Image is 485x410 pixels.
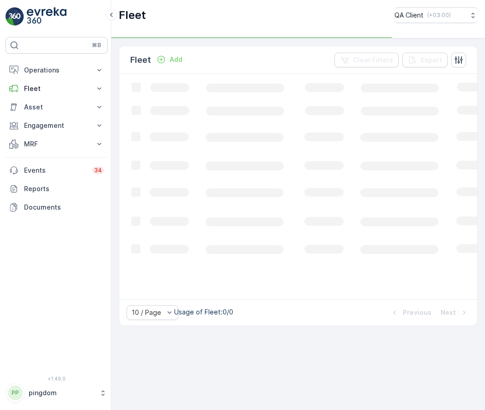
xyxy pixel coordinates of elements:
[24,102,89,112] p: Asset
[29,388,95,398] p: pingdom
[6,161,108,180] a: Events34
[6,61,108,79] button: Operations
[119,8,146,23] p: Fleet
[6,180,108,198] a: Reports
[24,121,89,130] p: Engagement
[92,42,101,49] p: ⌘B
[441,308,456,317] p: Next
[334,53,399,67] button: Clear Filters
[6,79,108,98] button: Fleet
[6,98,108,116] button: Asset
[394,11,424,20] p: QA Client
[440,307,470,318] button: Next
[403,308,431,317] p: Previous
[27,7,67,26] img: logo_light-DOdMpM7g.png
[24,139,89,149] p: MRF
[427,12,451,19] p: ( +03:00 )
[6,376,108,381] span: v 1.49.0
[6,135,108,153] button: MRF
[353,55,393,65] p: Clear Filters
[174,307,233,317] p: Usage of Fleet : 0/0
[421,55,442,65] p: Export
[24,166,87,175] p: Events
[394,7,478,23] button: QA Client(+03:00)
[402,53,448,67] button: Export
[130,54,151,66] p: Fleet
[8,386,23,400] div: PP
[24,84,89,93] p: Fleet
[24,66,89,75] p: Operations
[6,383,108,403] button: PPpingdom
[153,54,186,65] button: Add
[24,184,104,193] p: Reports
[389,307,432,318] button: Previous
[6,7,24,26] img: logo
[170,55,182,64] p: Add
[24,203,104,212] p: Documents
[6,116,108,135] button: Engagement
[6,198,108,217] a: Documents
[94,167,102,174] p: 34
